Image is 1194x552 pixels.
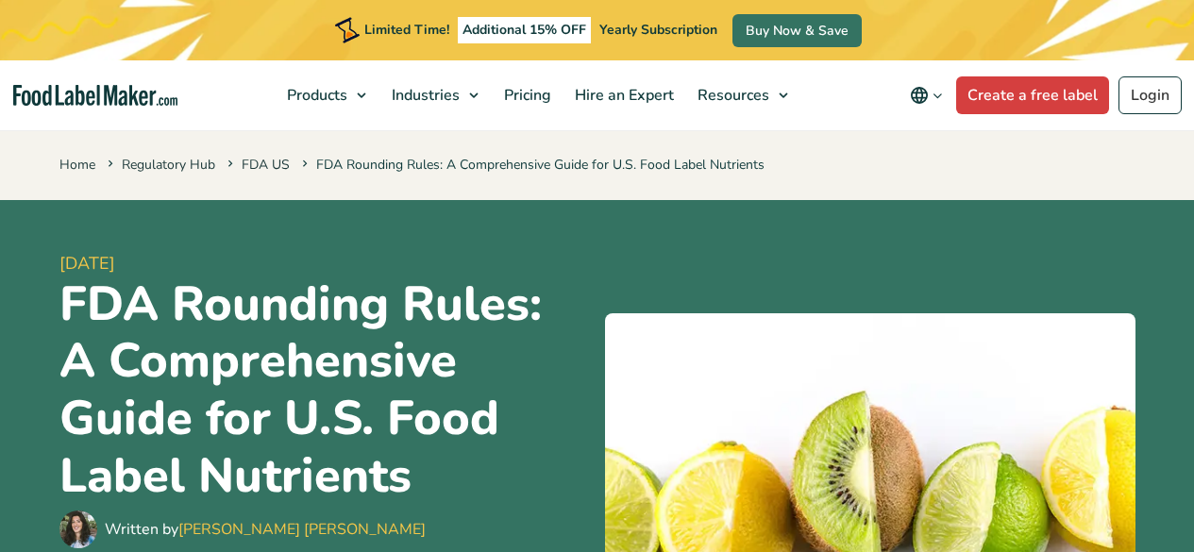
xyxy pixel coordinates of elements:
[686,60,798,130] a: Resources
[59,276,590,506] h1: FDA Rounding Rules: A Comprehensive Guide for U.S. Food Label Nutrients
[599,21,717,39] span: Yearly Subscription
[59,156,95,174] a: Home
[276,60,376,130] a: Products
[281,85,349,106] span: Products
[105,518,426,541] div: Written by
[298,156,765,174] span: FDA Rounding Rules: A Comprehensive Guide for U.S. Food Label Nutrients
[692,85,771,106] span: Resources
[122,156,215,174] a: Regulatory Hub
[178,519,426,540] a: [PERSON_NAME] [PERSON_NAME]
[59,251,590,276] span: [DATE]
[563,60,681,130] a: Hire an Expert
[956,76,1109,114] a: Create a free label
[732,14,862,47] a: Buy Now & Save
[380,60,488,130] a: Industries
[364,21,449,39] span: Limited Time!
[13,85,177,107] a: Food Label Maker homepage
[386,85,462,106] span: Industries
[569,85,676,106] span: Hire an Expert
[1118,76,1182,114] a: Login
[242,156,290,174] a: FDA US
[498,85,553,106] span: Pricing
[59,510,97,548] img: Maria Abi Hanna - Food Label Maker
[458,17,591,43] span: Additional 15% OFF
[897,76,956,114] button: Change language
[493,60,559,130] a: Pricing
